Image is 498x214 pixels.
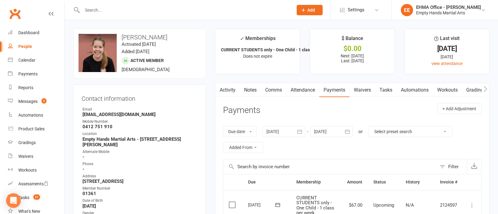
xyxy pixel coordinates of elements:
th: History [400,174,434,190]
img: image1720006770.png [79,34,117,72]
th: Invoice # [434,174,463,190]
a: People [8,40,64,53]
div: Last visit [434,34,460,45]
div: EE [401,4,413,16]
div: Tasks [18,195,29,200]
div: People [18,44,32,49]
strong: - [82,166,198,172]
a: Workouts [433,83,462,97]
span: Settings [348,3,364,17]
a: Notes [240,83,261,97]
div: Product Sales [18,126,45,131]
span: Upcoming [373,202,394,208]
time: Added [DATE] [122,49,149,54]
span: N/A [406,202,414,208]
a: Calendar [8,53,64,67]
div: Payments [18,71,38,76]
div: Open Intercom Messenger [6,193,21,208]
div: Member Number [82,186,198,191]
a: Automations [8,108,64,122]
div: Messages [18,99,38,104]
div: Waivers [18,154,33,159]
button: Added From [223,142,263,153]
div: Calendar [18,58,35,63]
strong: 01361 [82,191,198,196]
a: Waivers [8,150,64,163]
strong: - [82,154,198,160]
div: [DATE] [410,53,484,60]
button: Due date [223,126,257,137]
input: Search... [80,6,289,14]
div: $0.00 [316,45,389,52]
strong: [EMAIL_ADDRESS][DOMAIN_NAME] [82,112,198,117]
time: Activated [DATE] [122,42,156,47]
div: Location [82,131,198,137]
div: Alternate Mobile [82,149,198,155]
a: Attendance [286,83,319,97]
div: Automations [18,113,43,118]
div: Filter [448,163,459,170]
a: Clubworx [7,6,23,21]
p: Next: [DATE] Last: [DATE] [316,53,389,63]
input: Search by invoice number [223,159,437,174]
strong: [DATE] [82,203,198,209]
i: ✓ [240,36,244,42]
a: Payments [8,67,64,81]
div: or [358,128,363,135]
a: Activity [215,83,240,97]
a: Product Sales [8,122,64,136]
div: Date of Birth [82,198,198,204]
span: Does not expire [243,54,272,59]
span: [DEMOGRAPHIC_DATA] [122,67,170,72]
div: Memberships [240,34,276,46]
a: Comms [261,83,286,97]
button: + Add Adjustment [437,103,482,114]
a: view attendance [431,61,463,66]
a: Automations [397,83,433,97]
div: Phone [82,161,198,167]
div: Gradings [18,140,36,145]
span: 3 [42,98,46,103]
span: Active member [130,58,164,63]
div: Email [82,107,198,112]
th: Membership [291,174,342,190]
div: [DATE] [248,200,276,209]
a: Messages 3 [8,95,64,108]
a: Waivers [350,83,375,97]
div: EHMA Office - [PERSON_NAME] [416,5,481,10]
button: Filter [437,159,467,174]
button: Add [297,5,323,15]
div: $ Balance [342,34,363,45]
span: Add [307,8,315,13]
h3: Payments [223,106,260,115]
th: Due [243,174,291,190]
strong: [STREET_ADDRESS] [82,179,198,184]
div: Assessments [18,181,49,186]
a: Reports [8,81,64,95]
div: Workouts [18,168,37,172]
a: Gradings [8,136,64,150]
a: Workouts [8,163,64,177]
a: Assessments [8,177,64,191]
div: What's New [18,209,40,214]
a: Payments [319,83,350,97]
span: 21 [33,194,40,200]
div: [DATE] [410,45,484,52]
a: Dashboard [8,26,64,40]
div: Reports [18,85,33,90]
strong: Empty Hands Martial Arts - [STREET_ADDRESS][PERSON_NAME] [82,136,198,147]
a: Tasks [375,83,397,97]
h3: [PERSON_NAME] [79,34,201,41]
h3: Contact information [82,93,198,102]
div: Mobile Number [82,119,198,125]
div: Empty Hands Martial Arts [416,10,481,16]
div: Address [82,173,198,179]
th: Status [368,174,400,190]
strong: 0412 751 910 [82,124,198,129]
div: Dashboard [18,30,39,35]
strong: CURRENT STUDENTS only - One Child - 1 clas... [221,47,313,52]
a: Tasks 21 [8,191,64,205]
th: Amount [342,174,368,190]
